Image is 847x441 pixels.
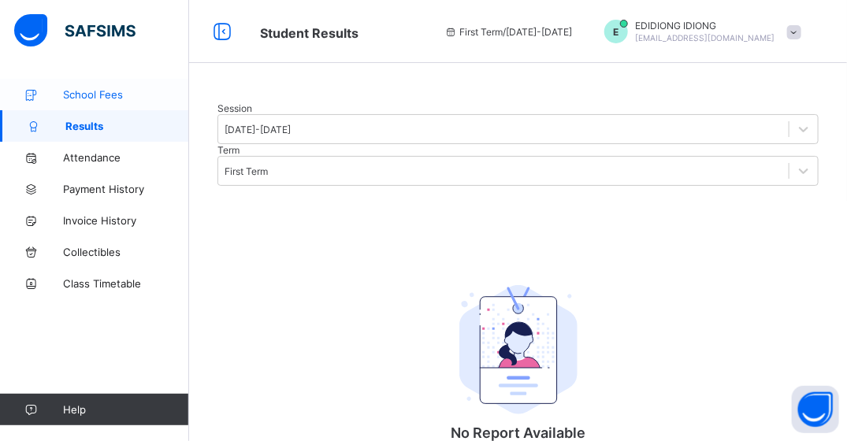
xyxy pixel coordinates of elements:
[63,214,189,227] span: Invoice History
[63,151,189,164] span: Attendance
[636,20,775,31] span: EDIDIONG IDIONG
[260,25,358,41] span: Student Results
[217,144,240,156] span: Term
[459,285,578,414] img: student.207b5acb3037b72b59086e8b1a17b1d0.svg
[589,20,809,43] div: EDIDIONG IDIONG
[636,33,775,43] span: [EMAIL_ADDRESS][DOMAIN_NAME]
[63,88,189,101] span: School Fees
[65,120,189,132] span: Results
[792,386,839,433] button: Open asap
[14,14,136,47] img: safsims
[217,102,252,114] span: Session
[63,183,189,195] span: Payment History
[361,424,676,441] p: No Report Available
[225,165,268,177] div: First Term
[444,26,573,38] span: session/term information
[225,124,291,135] div: [DATE]-[DATE]
[63,277,189,290] span: Class Timetable
[63,246,189,258] span: Collectibles
[613,26,619,38] span: E
[63,403,188,416] span: Help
